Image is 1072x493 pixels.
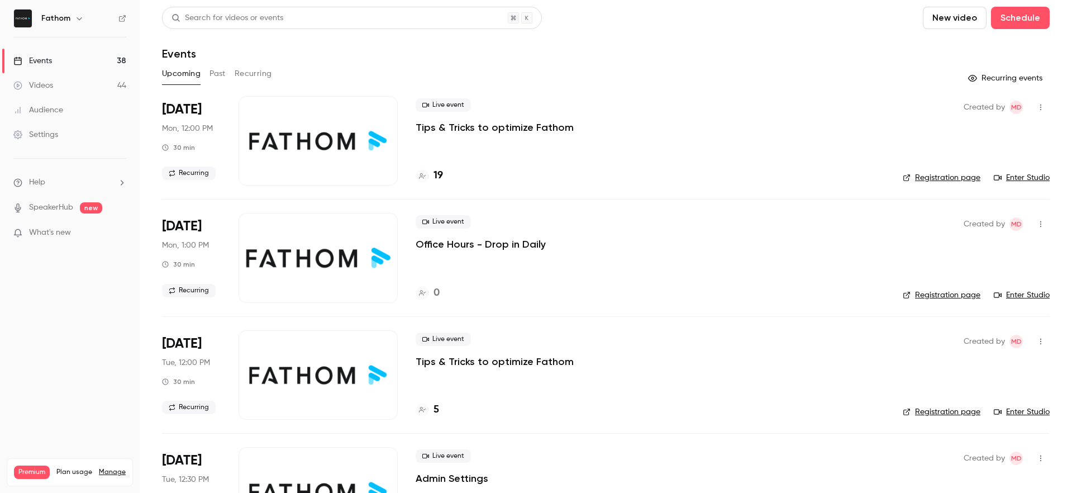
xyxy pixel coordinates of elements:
div: 30 min [162,143,195,152]
span: Help [29,177,45,188]
iframe: Noticeable Trigger [113,228,126,238]
span: Created by [964,452,1005,465]
span: MD [1011,217,1022,231]
button: Past [209,65,226,83]
h1: Events [162,47,196,60]
div: Events [13,55,52,67]
div: Oct 13 Mon, 12:00 PM (America/Toronto) [162,96,221,186]
h6: Fathom [41,13,70,24]
a: Registration page [903,406,980,418]
span: Live event [416,215,471,229]
a: Manage [99,468,126,477]
span: Tue, 12:30 PM [162,474,209,485]
a: 19 [416,168,443,183]
span: [DATE] [162,101,202,118]
span: Created by [964,101,1005,114]
span: Mon, 12:00 PM [162,123,213,134]
div: Settings [13,129,58,140]
button: New video [923,7,987,29]
span: Created by [964,217,1005,231]
a: 0 [416,286,440,301]
span: new [80,202,102,214]
span: Michelle Dizon [1009,452,1023,465]
span: [DATE] [162,217,202,235]
a: Admin Settings [416,472,488,485]
a: Registration page [903,172,980,183]
a: Registration page [903,290,980,301]
span: Michelle Dizon [1009,217,1023,231]
a: 5 [416,402,439,418]
span: Recurring [162,401,216,414]
h4: 5 [433,402,439,418]
button: Recurring events [963,69,1050,87]
a: Tips & Tricks to optimize Fathom [416,121,574,134]
span: What's new [29,227,71,239]
img: Fathom [14,10,32,27]
span: Plan usage [56,468,92,477]
h4: 0 [433,286,440,301]
span: Created by [964,335,1005,348]
span: [DATE] [162,335,202,353]
span: Live event [416,333,471,346]
div: 30 min [162,377,195,386]
span: Michelle Dizon [1009,335,1023,348]
span: MD [1011,452,1022,465]
button: Recurring [235,65,272,83]
a: Enter Studio [994,290,1050,301]
span: MD [1011,335,1022,348]
div: Oct 13 Mon, 1:00 PM (America/Toronto) [162,213,221,302]
a: Office Hours - Drop in Daily [416,238,546,251]
a: SpeakerHub [29,202,73,214]
div: Search for videos or events [171,12,283,24]
div: 30 min [162,260,195,269]
span: Recurring [162,284,216,297]
h4: 19 [433,168,443,183]
a: Tips & Tricks to optimize Fathom [416,355,574,368]
a: Enter Studio [994,172,1050,183]
span: Tue, 12:00 PM [162,357,210,368]
span: Michelle Dizon [1009,101,1023,114]
a: Enter Studio [994,406,1050,418]
span: MD [1011,101,1022,114]
span: Mon, 1:00 PM [162,240,209,251]
span: [DATE] [162,452,202,470]
div: Videos [13,80,53,91]
button: Upcoming [162,65,201,83]
span: Premium [14,466,50,479]
button: Schedule [991,7,1050,29]
span: Recurring [162,167,216,180]
span: Live event [416,98,471,112]
div: Audience [13,105,63,116]
span: Live event [416,449,471,463]
li: help-dropdown-opener [13,177,126,188]
div: Oct 14 Tue, 12:00 PM (America/Toronto) [162,330,221,420]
